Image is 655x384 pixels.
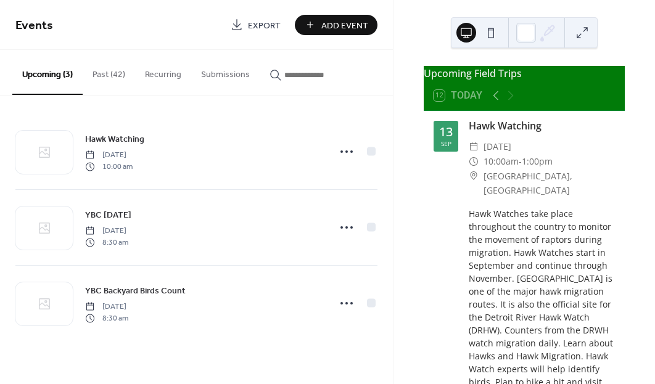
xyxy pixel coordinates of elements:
[191,50,260,94] button: Submissions
[85,208,131,222] a: YBC [DATE]
[469,139,479,154] div: ​
[484,169,615,198] span: [GEOGRAPHIC_DATA], [GEOGRAPHIC_DATA]
[439,126,453,138] div: 13
[469,118,615,133] div: Hawk Watching
[85,285,186,298] span: YBC Backyard Birds Count
[295,15,377,35] button: Add Event
[441,141,451,147] div: Sep
[85,284,186,298] a: YBC Backyard Birds Count
[85,133,144,146] span: Hawk Watching
[85,161,133,172] span: 10:00 am
[85,132,144,146] a: Hawk Watching
[12,50,83,95] button: Upcoming (3)
[221,15,290,35] a: Export
[469,169,479,184] div: ​
[469,154,479,169] div: ​
[15,14,53,38] span: Events
[248,19,281,32] span: Export
[85,301,128,313] span: [DATE]
[321,19,368,32] span: Add Event
[85,313,128,324] span: 8:30 am
[522,154,553,169] span: 1:00pm
[484,139,511,154] span: [DATE]
[85,237,128,248] span: 8:30 am
[135,50,191,94] button: Recurring
[484,154,519,169] span: 10:00am
[424,66,625,81] div: Upcoming Field Trips
[85,226,128,237] span: [DATE]
[85,150,133,161] span: [DATE]
[519,154,522,169] span: -
[85,209,131,222] span: YBC [DATE]
[83,50,135,94] button: Past (42)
